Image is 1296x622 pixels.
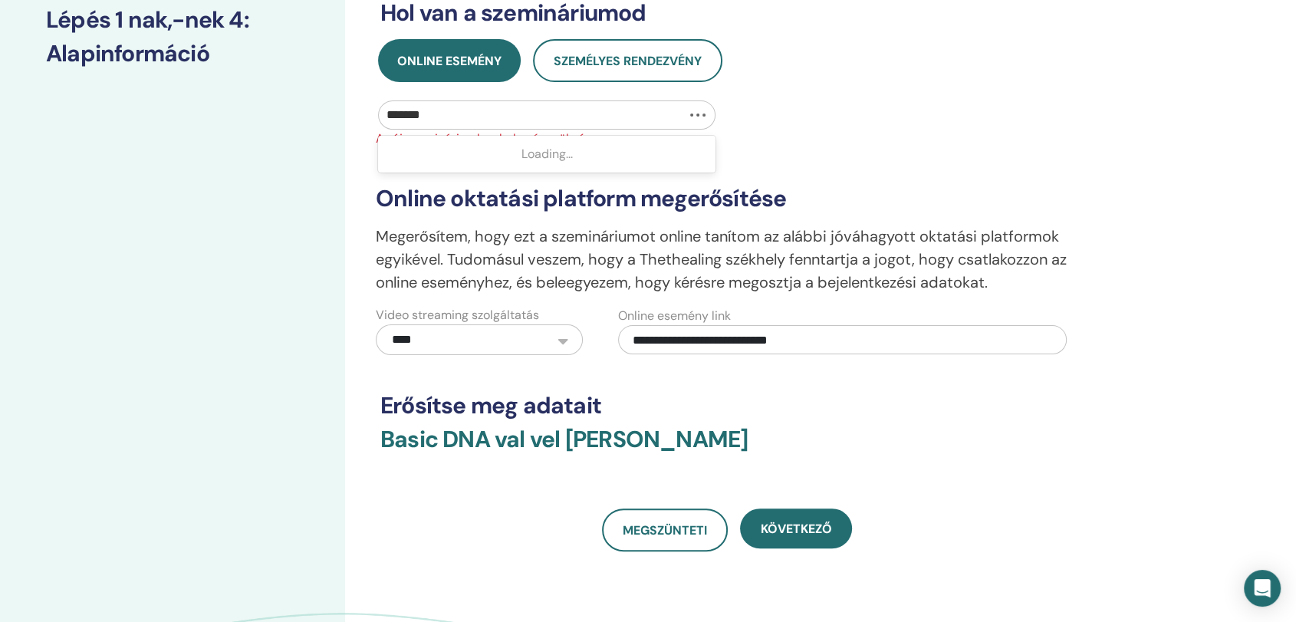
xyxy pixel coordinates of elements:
[376,225,1079,294] p: Megerősítem, hogy ezt a szemináriumot online tanítom az alábbi jóváhagyott oktatási platformok eg...
[46,6,299,34] h3: Lépés 1 nak,-nek 4 :
[378,39,521,82] button: Online esemény
[46,40,299,67] h3: Alapinformáció
[1244,570,1281,607] div: Open Intercom Messenger
[761,521,832,537] span: Következő
[367,130,1088,148] span: Az új szemináriumhoz helyszín szükséges
[554,53,702,69] span: Személyes rendezvény
[618,307,731,325] label: Online esemény link
[378,139,715,169] div: Loading...
[623,522,707,538] span: Megszünteti
[533,39,722,82] button: Személyes rendezvény
[380,426,1074,472] h3: Basic DNA val vel [PERSON_NAME]
[376,306,539,324] label: Video streaming szolgáltatás
[397,53,502,69] span: Online esemény
[376,185,1079,212] h3: Online oktatási platform megerősítése
[380,392,1074,420] h3: Erősítse meg adatait
[740,508,852,548] button: Következő
[602,508,728,551] a: Megszünteti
